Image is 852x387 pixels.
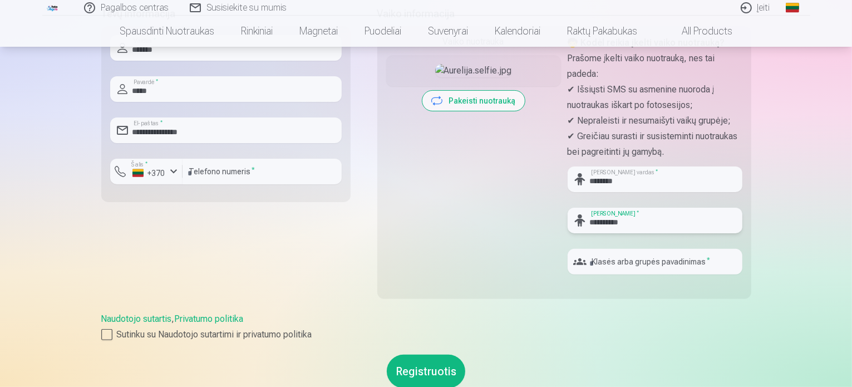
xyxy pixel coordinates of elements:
[228,16,286,47] a: Rinkiniai
[110,159,183,184] button: Šalis*+370
[47,4,59,11] img: /fa2
[568,82,742,113] p: ✔ Išsiųsti SMS su asmenine nuoroda į nuotraukas iškart po fotosesijos;
[554,16,651,47] a: Raktų pakabukas
[175,313,244,324] a: Privatumo politika
[128,160,151,169] label: Šalis
[422,91,525,111] button: Pakeisti nuotrauką
[435,64,512,77] img: Aurelija.selfie.jpg
[415,16,481,47] a: Suvenyrai
[568,51,742,82] p: Prašome įkelti vaiko nuotrauką, nes tai padeda:
[286,16,351,47] a: Magnetai
[651,16,746,47] a: All products
[568,129,742,160] p: ✔ Greičiau surasti ir susisteminti nuotraukas bei pagreitinti jų gamybą.
[351,16,415,47] a: Puodeliai
[568,113,742,129] p: ✔ Nepraleisti ir nesumaišyti vaikų grupėje;
[132,168,166,179] div: +370
[106,16,228,47] a: Spausdinti nuotraukas
[481,16,554,47] a: Kalendoriai
[101,313,172,324] a: Naudotojo sutartis
[101,328,751,341] label: Sutinku su Naudotojo sutartimi ir privatumo politika
[101,312,751,341] div: ,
